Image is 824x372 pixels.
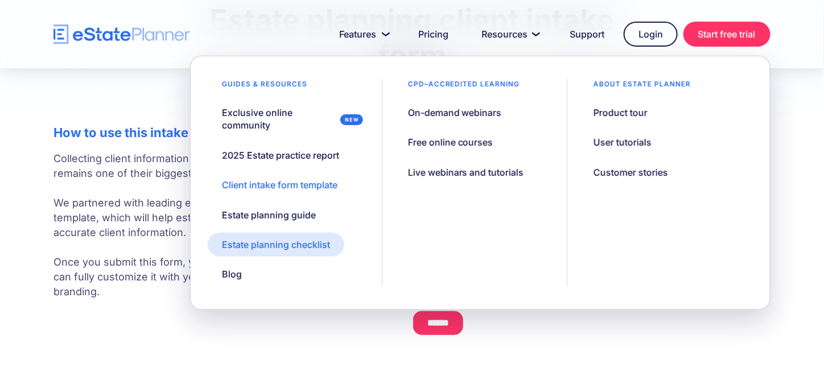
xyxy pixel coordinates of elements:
[179,94,327,104] span: Number of [PERSON_NAME] per month
[579,160,682,184] a: Customer stories
[579,130,666,154] a: User tutorials
[394,101,516,125] a: On-demand webinars
[394,79,534,95] div: CPD–accredited learning
[468,23,550,46] a: Resources
[624,22,678,47] a: Login
[208,143,353,167] a: 2025 Estate practice report
[594,106,648,119] div: Product tour
[208,101,370,138] a: Exclusive online community
[179,47,233,57] span: Phone number
[222,238,330,251] div: Estate planning checklist
[53,151,390,299] p: Collecting client information is crucial for estate lawyers, yet it remains one of their biggest ...
[408,166,524,179] div: Live webinars and tutorials
[208,262,256,286] a: Blog
[408,136,493,148] div: Free online courses
[579,101,662,125] a: Product tour
[579,79,705,95] div: About estate planner
[208,173,352,197] a: Client intake form template
[594,136,652,148] div: User tutorials
[179,1,220,10] span: Last Name
[594,166,668,179] div: Customer stories
[208,203,330,227] a: Estate planning guide
[53,125,390,140] h2: How to use this intake form template?
[222,106,336,132] div: Exclusive online community
[208,79,322,95] div: Guides & resources
[222,268,242,280] div: Blog
[53,24,190,44] a: home
[394,160,538,184] a: Live webinars and tutorials
[326,23,399,46] a: Features
[222,149,339,162] div: 2025 Estate practice report
[222,209,316,221] div: Estate planning guide
[222,179,337,191] div: Client intake form template
[408,106,502,119] div: On-demand webinars
[394,130,508,154] a: Free online courses
[556,23,618,46] a: Support
[208,233,344,257] a: Estate planning checklist
[405,23,462,46] a: Pricing
[683,22,771,47] a: Start free trial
